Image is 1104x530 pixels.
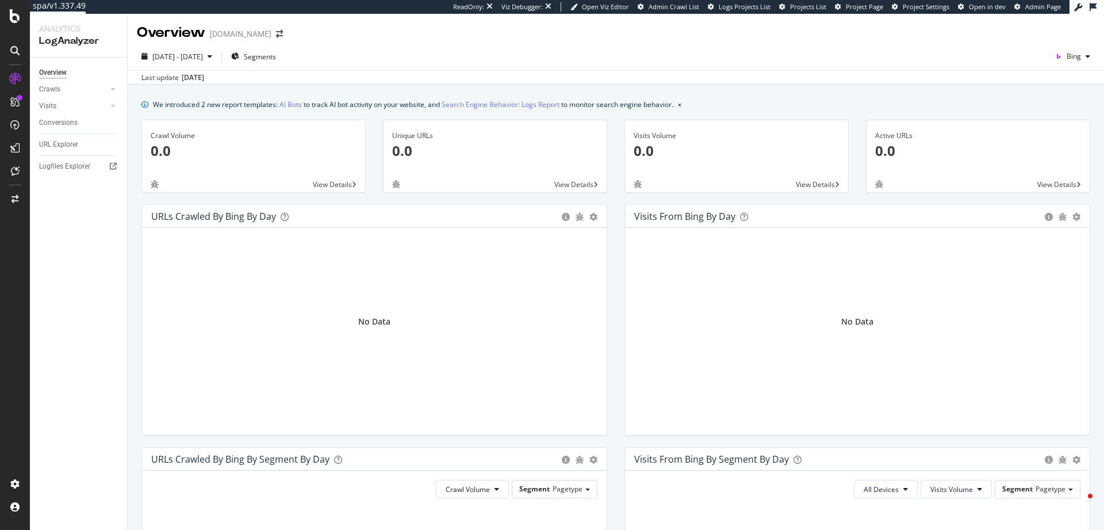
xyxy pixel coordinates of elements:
[1072,213,1080,221] div: gear
[244,52,276,62] span: Segments
[719,2,770,11] span: Logs Projects List
[903,2,949,11] span: Project Settings
[39,100,108,112] a: Visits
[182,73,204,83] div: [DATE]
[921,480,992,498] button: Visits Volume
[841,316,873,327] div: No Data
[39,117,78,129] div: Conversions
[39,161,119,173] a: Logfiles Explorer
[1059,456,1067,464] div: bug
[153,98,673,110] div: We introduced 2 new report templates: to track AI bot activity on your website, and to monitor se...
[854,480,918,498] button: All Devices
[638,2,699,12] a: Admin Crawl List
[279,98,302,110] a: AI Bots
[892,2,949,12] a: Project Settings
[790,2,826,11] span: Projects List
[1002,484,1033,494] span: Segment
[151,141,356,161] p: 0.0
[634,131,839,141] div: Visits Volume
[453,2,484,12] div: ReadOnly:
[141,98,1090,110] div: info banner
[958,2,1006,12] a: Open in dev
[1036,484,1065,494] span: Pagetype
[675,96,684,113] button: close banner
[392,141,598,161] p: 0.0
[39,83,108,96] a: Crawls
[39,139,119,151] a: URL Explorer
[446,485,490,494] span: Crawl Volume
[1065,491,1092,518] iframe: Intercom live chat
[875,141,1081,161] p: 0.0
[519,484,550,494] span: Segment
[276,30,283,38] div: arrow-right-arrow-left
[436,480,509,498] button: Crawl Volume
[634,211,735,222] div: Visits from Bing by day
[582,2,629,11] span: Open Viz Editor
[875,180,883,188] div: bug
[313,180,352,189] span: View Details
[358,316,390,327] div: No Data
[442,98,559,110] a: Search Engine Behavior: Logs Report
[589,456,597,464] div: gear
[1059,213,1067,221] div: bug
[39,161,90,173] div: Logfiles Explorer
[875,131,1081,141] div: Active URLs
[151,131,356,141] div: Crawl Volume
[779,2,826,12] a: Projects List
[1067,51,1081,61] span: Bing
[1037,180,1076,189] span: View Details
[39,100,56,112] div: Visits
[1045,456,1053,464] div: circle-info
[708,2,770,12] a: Logs Projects List
[930,485,973,494] span: Visits Volume
[137,23,205,43] div: Overview
[392,180,400,188] div: bug
[227,47,281,66] button: Segments
[141,73,204,83] div: Last update
[576,456,584,464] div: bug
[39,139,78,151] div: URL Explorer
[392,131,598,141] div: Unique URLs
[210,28,271,40] div: [DOMAIN_NAME]
[1051,47,1095,66] button: Bing
[39,67,67,79] div: Overview
[634,180,642,188] div: bug
[151,211,276,222] div: URLs Crawled by Bing by day
[151,453,329,465] div: URLs Crawled by Bing By Segment By Day
[796,180,835,189] span: View Details
[501,2,543,12] div: Viz Debugger:
[846,2,883,11] span: Project Page
[649,2,699,11] span: Admin Crawl List
[39,83,60,96] div: Crawls
[969,2,1006,11] span: Open in dev
[1014,2,1061,12] a: Admin Page
[1025,2,1061,11] span: Admin Page
[634,453,789,465] div: Visits from Bing By Segment By Day
[1045,213,1053,221] div: circle-info
[554,180,593,189] span: View Details
[562,213,570,221] div: circle-info
[39,67,119,79] a: Overview
[39,117,119,129] a: Conversions
[137,47,217,66] button: [DATE] - [DATE]
[570,2,629,12] a: Open Viz Editor
[1072,456,1080,464] div: gear
[39,23,118,35] div: Analytics
[39,35,118,48] div: LogAnalyzer
[835,2,883,12] a: Project Page
[562,456,570,464] div: circle-info
[864,485,899,494] span: All Devices
[553,484,582,494] span: Pagetype
[576,213,584,221] div: bug
[589,213,597,221] div: gear
[151,180,159,188] div: bug
[152,52,203,62] span: [DATE] - [DATE]
[634,141,839,161] p: 0.0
